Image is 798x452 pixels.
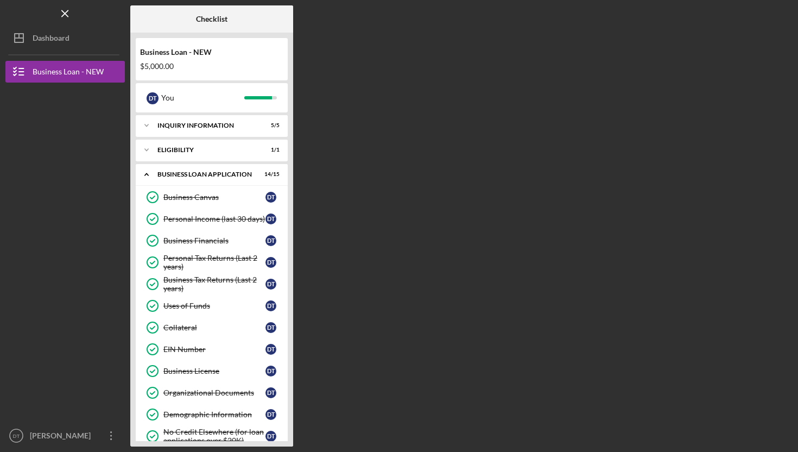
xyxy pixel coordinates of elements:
a: Business LicenseDT [141,360,282,382]
div: Business Canvas [163,193,265,202]
button: Dashboard [5,27,125,49]
button: Business Loan - NEW [5,61,125,83]
div: ELIGIBILITY [157,147,252,153]
a: Uses of FundsDT [141,295,282,317]
div: D T [265,235,276,246]
div: Organizational Documents [163,388,265,397]
div: D T [265,192,276,203]
div: D T [265,214,276,224]
div: [PERSON_NAME] [27,425,98,449]
div: Personal Tax Returns (Last 2 years) [163,254,265,271]
div: $5,000.00 [140,62,283,71]
div: Uses of Funds [163,302,265,310]
div: D T [147,92,159,104]
div: Business Tax Returns (Last 2 years) [163,275,265,293]
a: Business FinancialsDT [141,230,282,252]
a: Demographic InformationDT [141,404,282,425]
div: Business Financials [163,236,265,245]
div: Personal Income (last 30 days) [163,215,265,223]
div: D T [265,322,276,333]
div: 1 / 1 [260,147,280,153]
div: D T [265,409,276,420]
div: EIN Number [163,345,265,354]
div: You [161,89,244,107]
div: D T [265,344,276,355]
button: DT[PERSON_NAME] [5,425,125,447]
div: D T [265,300,276,311]
div: D T [265,431,276,442]
a: Organizational DocumentsDT [141,382,282,404]
div: BUSINESS LOAN APPLICATION [157,171,252,178]
div: 5 / 5 [260,122,280,129]
div: Business Loan - NEW [140,48,283,56]
a: Personal Tax Returns (Last 2 years)DT [141,252,282,273]
a: Business Tax Returns (Last 2 years)DT [141,273,282,295]
div: Dashboard [33,27,69,52]
a: Business CanvasDT [141,186,282,208]
a: EIN NumberDT [141,338,282,360]
div: Demographic Information [163,410,265,419]
div: 14 / 15 [260,171,280,178]
div: Business Loan - NEW [33,61,104,85]
a: Personal Income (last 30 days)DT [141,208,282,230]
text: DT [13,433,20,439]
b: Checklist [196,15,227,23]
a: No Credit Elsewhere (for loan applications over $20K)DT [141,425,282,447]
div: Collateral [163,323,265,332]
div: D T [265,366,276,376]
div: No Credit Elsewhere (for loan applications over $20K) [163,428,265,445]
div: D T [265,279,276,290]
div: Business License [163,367,265,375]
div: INQUIRY INFORMATION [157,122,252,129]
div: D T [265,387,276,398]
a: CollateralDT [141,317,282,338]
div: D T [265,257,276,268]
